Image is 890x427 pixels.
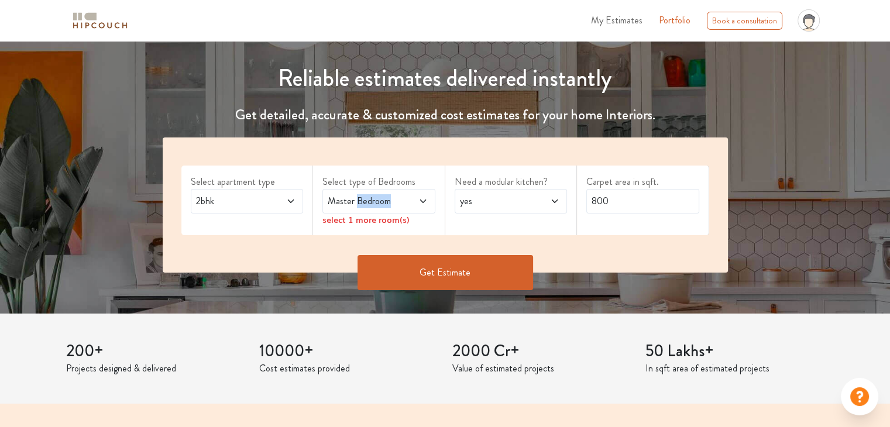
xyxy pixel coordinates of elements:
label: Need a modular kitchen? [455,175,568,189]
a: Portfolio [659,13,690,27]
p: Cost estimates provided [259,361,438,376]
label: Select apartment type [191,175,304,189]
input: Enter area sqft [586,189,699,213]
span: My Estimates [591,13,642,27]
div: Book a consultation [707,12,782,30]
h1: Reliable estimates delivered instantly [156,64,735,92]
p: Value of estimated projects [452,361,631,376]
div: select 1 more room(s) [322,213,435,226]
h3: 200+ [66,342,245,361]
label: Carpet area in sqft. [586,175,699,189]
h3: 2000 Cr+ [452,342,631,361]
h3: 50 Lakhs+ [645,342,824,361]
span: logo-horizontal.svg [71,8,129,34]
p: In sqft area of estimated projects [645,361,824,376]
p: Projects designed & delivered [66,361,245,376]
img: logo-horizontal.svg [71,11,129,31]
span: Master Bedroom [325,194,402,208]
h3: 10000+ [259,342,438,361]
span: 2bhk [194,194,270,208]
button: Get Estimate [358,255,533,290]
span: yes [458,194,534,208]
label: Select type of Bedrooms [322,175,435,189]
h4: Get detailed, accurate & customized cost estimates for your home Interiors. [156,106,735,123]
